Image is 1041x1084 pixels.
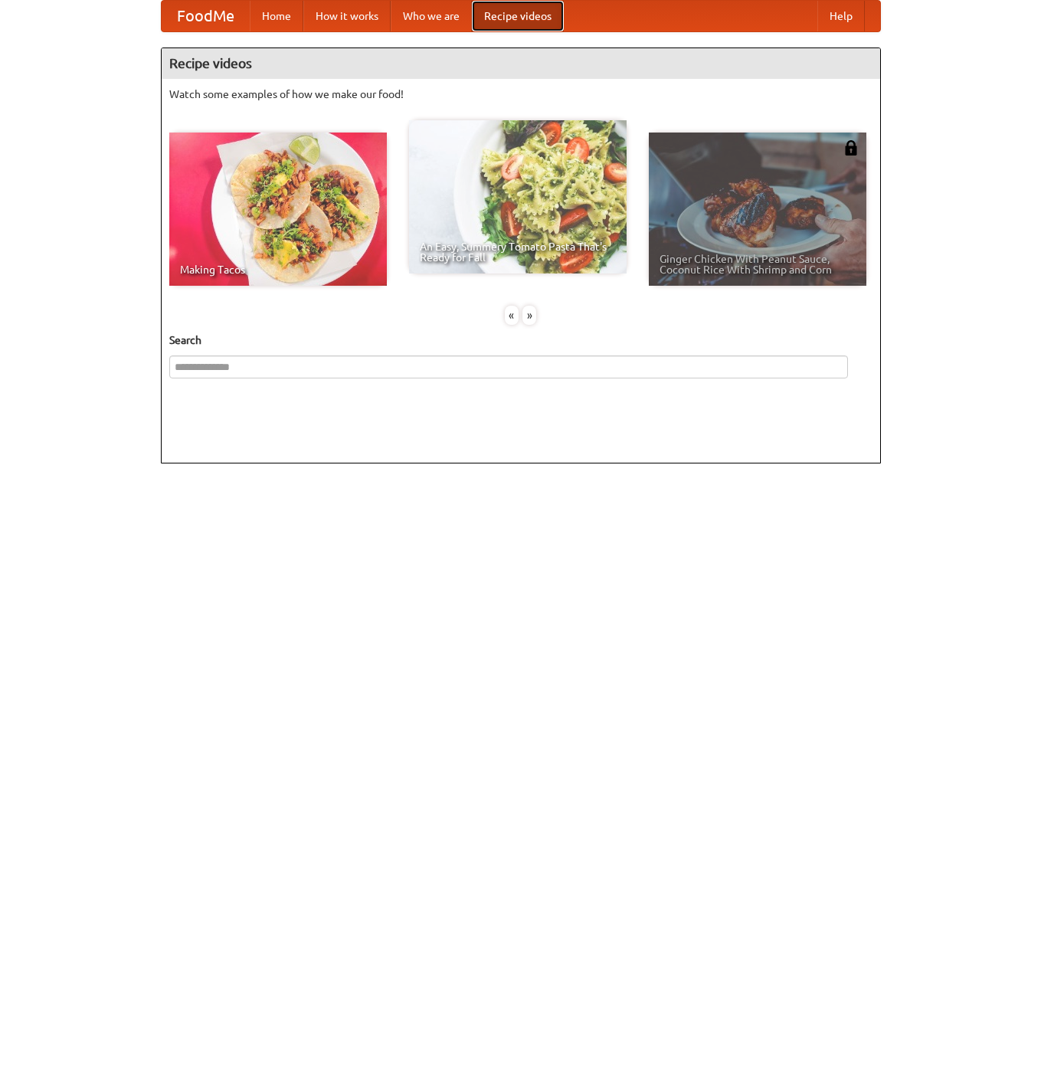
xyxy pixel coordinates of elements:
img: 483408.png [843,140,859,156]
a: How it works [303,1,391,31]
h5: Search [169,332,872,348]
div: « [505,306,519,325]
a: An Easy, Summery Tomato Pasta That's Ready for Fall [409,120,627,273]
a: FoodMe [162,1,250,31]
a: Home [250,1,303,31]
a: Making Tacos [169,133,387,286]
a: Who we are [391,1,472,31]
div: » [522,306,536,325]
p: Watch some examples of how we make our food! [169,87,872,102]
h4: Recipe videos [162,48,880,79]
span: Making Tacos [180,264,376,275]
a: Help [817,1,865,31]
span: An Easy, Summery Tomato Pasta That's Ready for Fall [420,241,616,263]
a: Recipe videos [472,1,564,31]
